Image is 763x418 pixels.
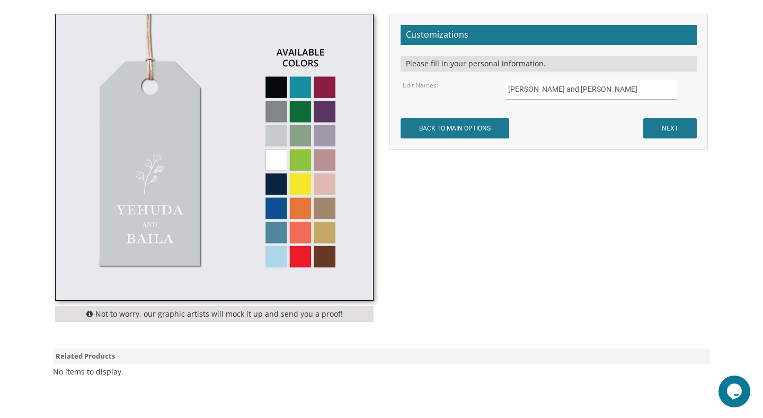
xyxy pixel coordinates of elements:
input: NEXT [643,118,697,138]
div: Related Products [53,349,710,364]
div: Please fill in your personal information. [401,56,697,72]
img: tag-10.jpg [56,14,373,300]
div: Not to worry, our graphic artists will mock it up and send you a proof! [55,306,374,322]
input: BACK TO MAIN OPTIONS [401,118,509,138]
div: No items to display. [53,367,123,377]
iframe: chat widget [718,376,752,407]
label: Edit Names: [403,81,438,90]
h2: Customizations [401,25,697,45]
